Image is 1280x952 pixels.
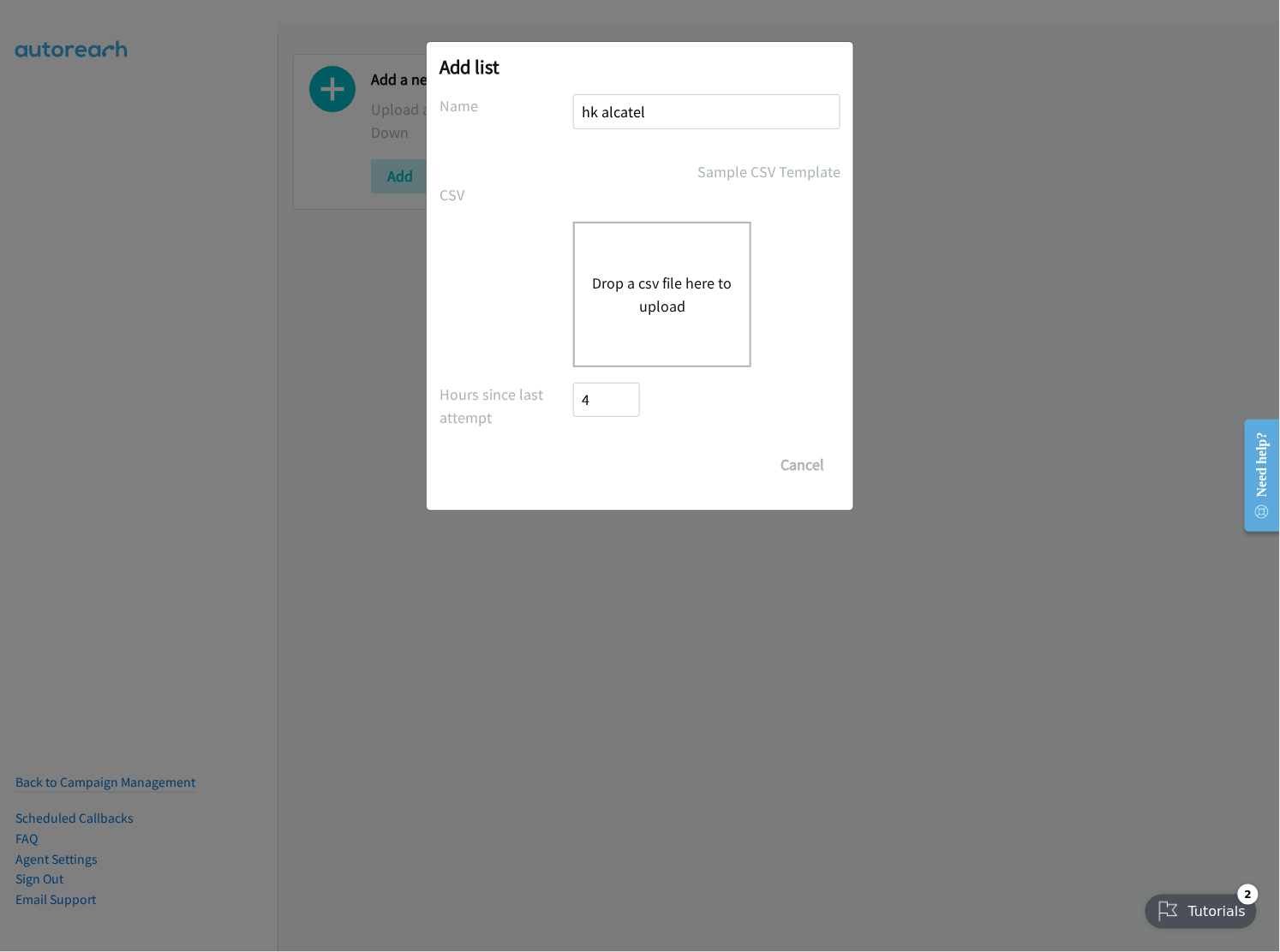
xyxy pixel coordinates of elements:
iframe: Resource Center [1231,408,1280,544]
iframe: Checklist [1135,878,1267,939]
label: CSV [440,183,573,206]
label: Name [440,94,573,117]
a: Sample CSV Template [697,160,840,183]
button: Drop a csv file here to upload [592,271,733,318]
h2: Add list [440,55,840,79]
button: Cancel [764,448,840,482]
label: Hours since last attempt [440,383,573,429]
